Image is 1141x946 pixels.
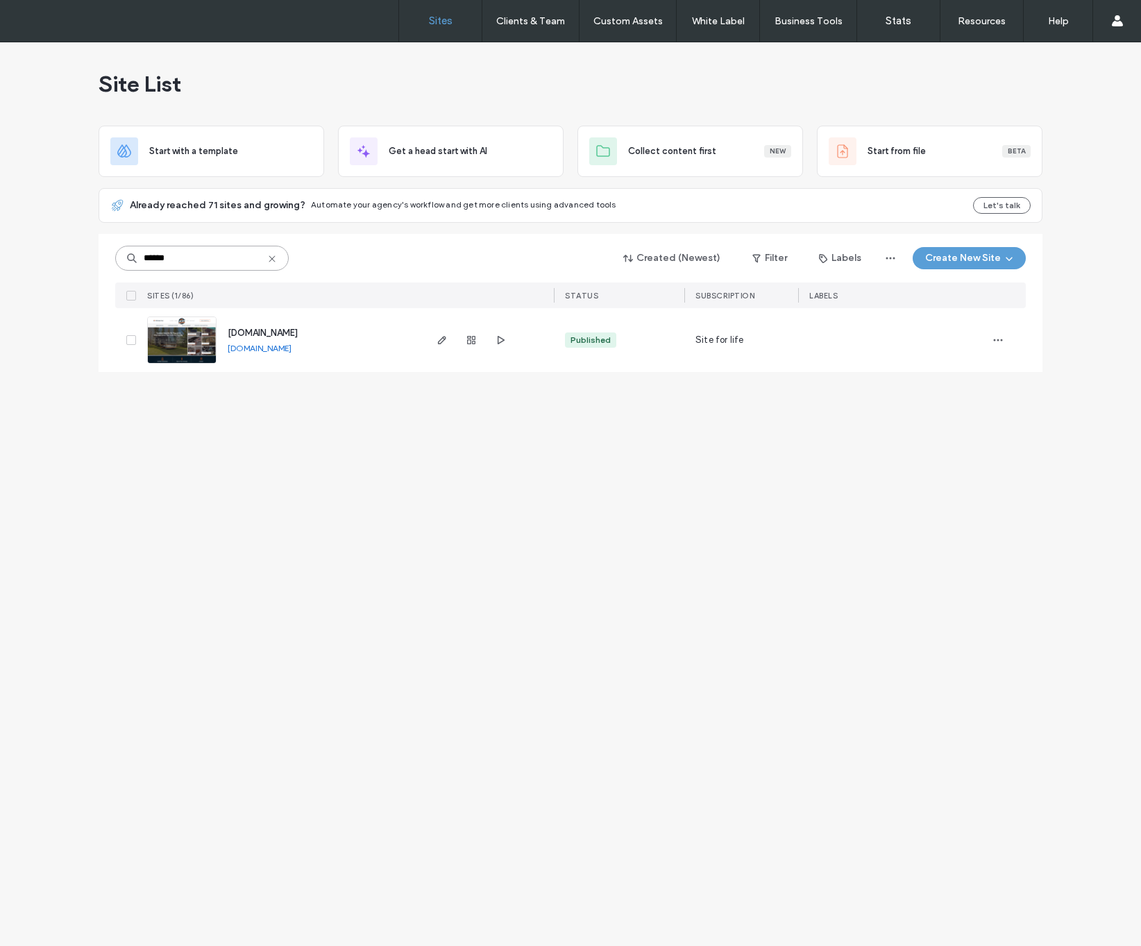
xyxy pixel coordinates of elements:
label: Resources [958,15,1006,27]
span: SUBSCRIPTION [695,291,754,301]
label: Stats [886,15,911,27]
span: Collect content first [628,144,716,158]
label: Sites [429,15,453,27]
label: Help [1048,15,1069,27]
span: Start with a template [149,144,238,158]
span: SITES (1/86) [147,291,194,301]
div: Published [570,334,611,346]
button: Created (Newest) [611,247,733,269]
label: Clients & Team [496,15,565,27]
span: Get a head start with AI [389,144,487,158]
label: Business Tools [775,15,843,27]
div: New [764,145,791,158]
button: Let's talk [973,197,1031,214]
label: White Label [692,15,745,27]
span: Help [32,10,60,22]
div: Start with a template [99,126,324,177]
span: STATUS [565,291,598,301]
div: Collect content firstNew [577,126,803,177]
span: Site for life [695,333,744,347]
span: Start from file [868,144,926,158]
a: [DOMAIN_NAME] [228,328,298,338]
div: Start from fileBeta [817,126,1042,177]
button: Labels [806,247,874,269]
a: [DOMAIN_NAME] [228,343,291,353]
label: Custom Assets [593,15,663,27]
button: Create New Site [913,247,1026,269]
span: Automate your agency's workflow and get more clients using advanced tools [311,199,616,210]
span: Site List [99,70,181,98]
span: LABELS [809,291,838,301]
span: Already reached 71 sites and growing? [130,199,305,212]
div: Beta [1002,145,1031,158]
div: Get a head start with AI [338,126,564,177]
button: Filter [738,247,801,269]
